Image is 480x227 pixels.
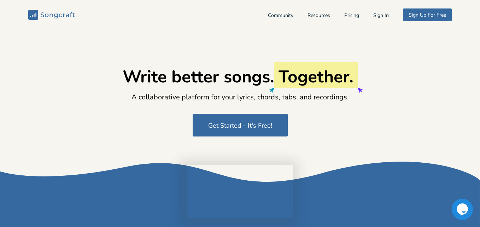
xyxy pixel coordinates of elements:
[193,114,288,136] button: Get Started - It's Free!
[279,65,353,88] span: Together.
[403,8,452,21] button: Sign Up For Free
[373,13,389,19] button: Sign In
[268,13,293,19] a: Community
[131,92,349,103] h2: A collaborative platform for your lyrics, chords, tabs, and recordings.
[123,66,358,88] h1: Write better songs.
[344,13,359,19] a: Pricing
[308,13,330,19] a: Resources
